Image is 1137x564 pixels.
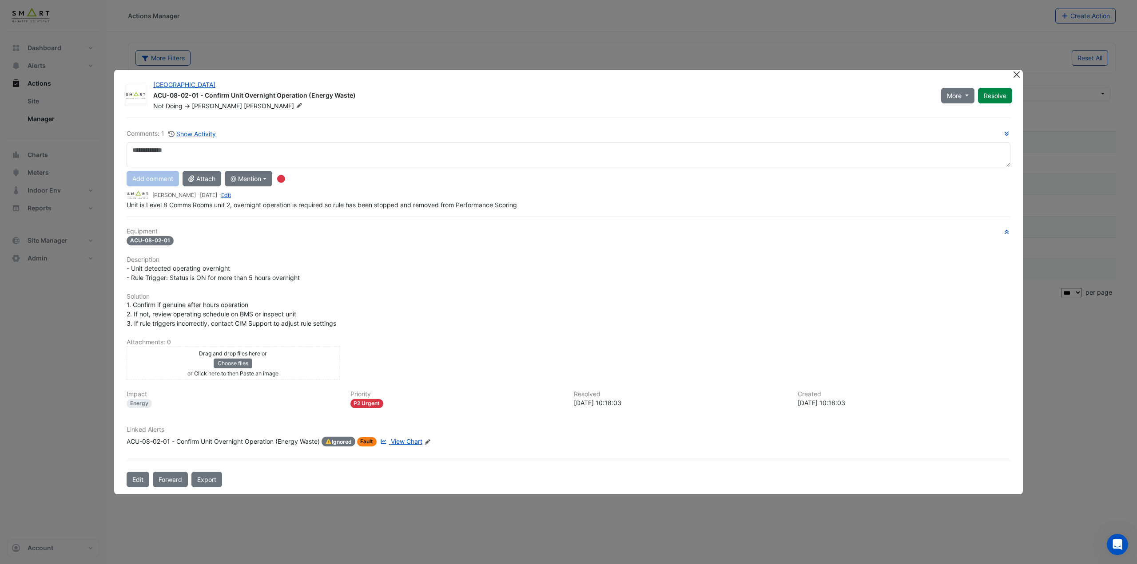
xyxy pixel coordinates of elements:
div: [DATE] 10:18:03 [574,398,787,407]
span: More [947,91,962,100]
a: Edit [221,192,231,198]
span: Ignored [322,437,355,446]
div: [DATE] 10:18:03 [798,398,1011,407]
span: 1. Confirm if genuine after hours operation 2. If not, review operating schedule on BMS or inspec... [127,301,336,327]
div: ACU-08-02-01 - Confirm Unit Overnight Operation (Energy Waste) [153,91,930,102]
button: Attach [183,171,221,186]
a: [GEOGRAPHIC_DATA] [153,81,215,88]
div: ACU-08-02-01 - Confirm Unit Overnight Operation (Energy Waste) [127,437,320,446]
button: Forward [153,472,188,487]
h6: Linked Alerts [127,426,1010,434]
span: - Unit detected operating overnight - Rule Trigger: Status is ON for more than 5 hours overnight [127,264,300,281]
h6: Priority [350,390,564,398]
button: Choose files [214,359,252,368]
div: Tooltip anchor [277,175,285,183]
a: View Chart [378,437,422,446]
button: Close [1012,70,1021,79]
span: View Chart [391,438,422,445]
button: More [941,88,974,103]
img: Smart Managed Solutions [125,91,146,100]
h6: Equipment [127,228,1010,235]
a: Export [191,472,222,487]
fa-icon: Edit Linked Alerts [424,438,431,445]
h6: Resolved [574,390,787,398]
div: Energy [127,399,152,408]
span: Fault [357,437,377,446]
span: Not Doing [153,102,183,110]
h6: Impact [127,390,340,398]
span: Unit is Level 8 Comms Rooms unit 2, overnight operation is required so rule has been stopped and ... [127,201,517,209]
h6: Solution [127,293,1010,300]
button: Resolve [978,88,1012,103]
span: [PERSON_NAME] [244,102,304,110]
iframe: Intercom live chat [1107,534,1128,555]
span: [PERSON_NAME] [192,102,242,110]
small: or Click here to then Paste an image [187,370,278,377]
div: Comments: 1 [127,129,216,139]
h6: Created [798,390,1011,398]
img: Smart Managed Solutions [127,190,149,200]
span: -> [184,102,190,110]
small: Drag and drop files here or [199,350,267,357]
h6: Attachments: 0 [127,339,1010,346]
button: Edit [127,472,149,487]
button: Show Activity [168,129,216,139]
span: 2025-09-23 10:18:04 [200,192,217,198]
span: ACU-08-02-01 [127,236,174,245]
h6: Description [127,256,1010,264]
button: @ Mention [225,171,272,186]
small: [PERSON_NAME] - - [152,191,231,199]
div: P2 Urgent [350,399,384,408]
